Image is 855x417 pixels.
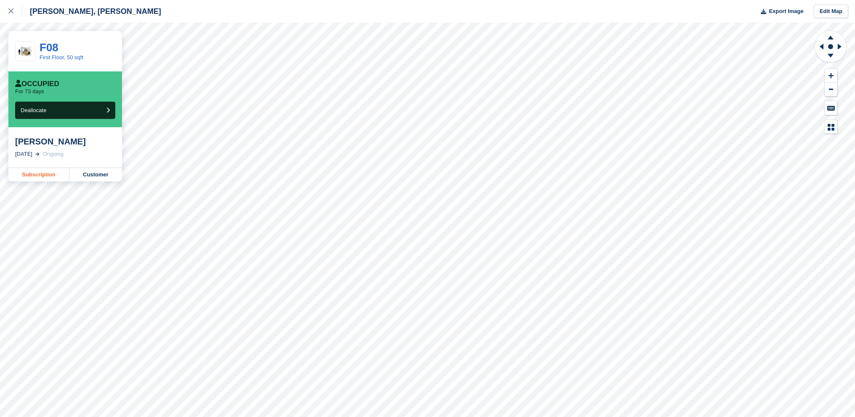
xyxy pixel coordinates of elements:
[35,152,40,156] img: arrow-right-light-icn-cde0832a797a2874e46488d9cf13f60e5c3a73dbe684e267c42b8395dfbc2abf.svg
[22,6,161,16] div: [PERSON_NAME], [PERSON_NAME]
[15,136,115,147] div: [PERSON_NAME]
[40,54,83,60] a: First Floor, 50 sqft
[769,7,803,16] span: Export Image
[15,150,32,158] div: [DATE]
[825,69,837,83] button: Zoom In
[15,80,59,88] div: Occupied
[825,83,837,97] button: Zoom Out
[69,168,122,181] a: Customer
[43,150,64,158] div: Ongoing
[40,41,58,54] a: F08
[825,120,837,134] button: Map Legend
[814,5,848,18] a: Edit Map
[16,44,35,59] img: 50-sqft-unit.jpg
[756,5,804,18] button: Export Image
[15,102,115,119] button: Deallocate
[8,168,69,181] a: Subscription
[15,88,44,95] p: For 73 days
[825,101,837,115] button: Keyboard Shortcuts
[21,107,46,113] span: Deallocate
